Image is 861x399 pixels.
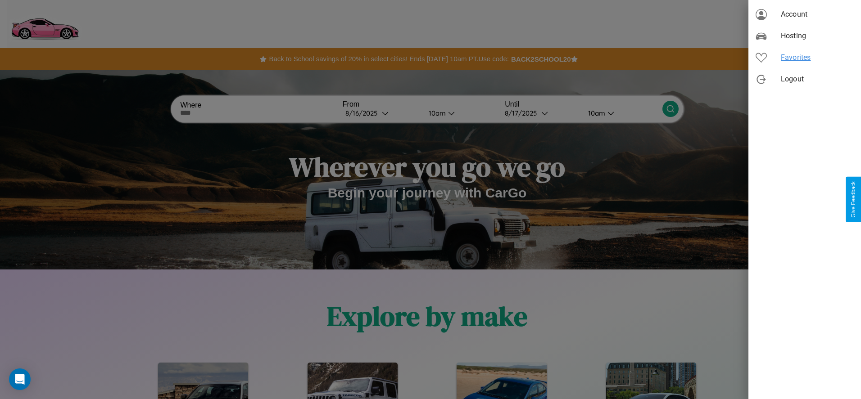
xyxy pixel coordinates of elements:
[781,31,854,41] span: Hosting
[850,181,856,218] div: Give Feedback
[781,9,854,20] span: Account
[781,74,854,85] span: Logout
[748,25,861,47] div: Hosting
[748,4,861,25] div: Account
[9,368,31,390] div: Open Intercom Messenger
[748,68,861,90] div: Logout
[748,47,861,68] div: Favorites
[781,52,854,63] span: Favorites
